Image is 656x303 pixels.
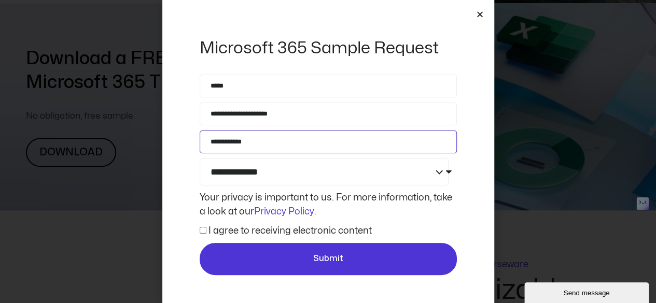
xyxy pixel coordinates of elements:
[254,207,314,216] a: Privacy Policy
[200,37,457,59] h2: Microsoft 365 Sample Request
[200,243,457,275] button: Submit
[208,226,372,235] label: I agree to receiving electronic content
[313,252,343,266] span: Submit
[476,10,484,18] a: Close
[197,191,459,219] div: Your privacy is important to us. For more information, take a look at our .
[524,280,651,303] iframe: chat widget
